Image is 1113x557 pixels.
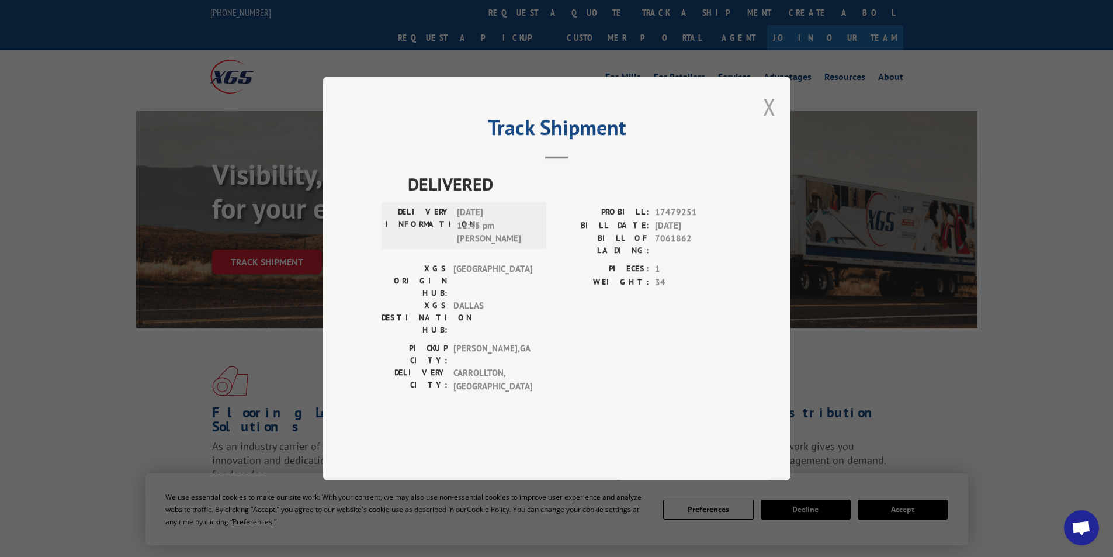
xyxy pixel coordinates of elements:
[557,219,649,233] label: BILL DATE:
[557,276,649,289] label: WEIGHT:
[408,171,732,197] span: DELIVERED
[453,262,532,299] span: [GEOGRAPHIC_DATA]
[382,366,448,393] label: DELIVERY CITY:
[382,262,448,299] label: XGS ORIGIN HUB:
[453,299,532,336] span: DALLAS
[382,342,448,366] label: PICKUP CITY:
[382,119,732,141] h2: Track Shipment
[453,342,532,366] span: [PERSON_NAME] , GA
[655,262,732,276] span: 1
[655,232,732,257] span: 7061862
[557,262,649,276] label: PIECES:
[1064,510,1099,545] div: Open chat
[655,276,732,289] span: 34
[763,91,776,122] button: Close modal
[385,206,451,245] label: DELIVERY INFORMATION:
[382,299,448,336] label: XGS DESTINATION HUB:
[453,366,532,393] span: CARROLLTON , [GEOGRAPHIC_DATA]
[457,206,536,245] span: [DATE] 12:45 pm [PERSON_NAME]
[557,206,649,219] label: PROBILL:
[557,232,649,257] label: BILL OF LADING:
[655,219,732,233] span: [DATE]
[655,206,732,219] span: 17479251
